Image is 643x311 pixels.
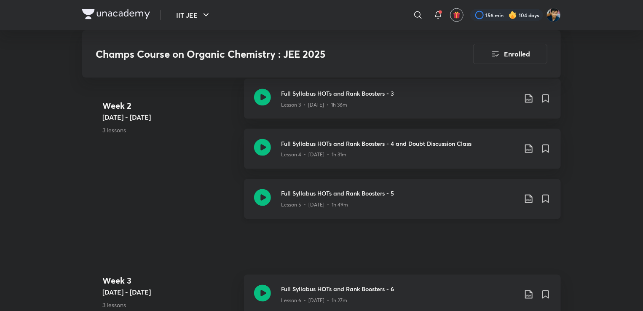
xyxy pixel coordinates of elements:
[281,139,517,148] h3: Full Syllabus HOTs and Rank Boosters - 4 and Doubt Discussion Class
[509,11,517,19] img: streak
[244,129,561,179] a: Full Syllabus HOTs and Rank Boosters - 4 and Doubt Discussion ClassLesson 4 • [DATE] • 1h 31m
[473,44,547,64] button: Enrolled
[281,151,346,159] p: Lesson 4 • [DATE] • 1h 31m
[82,9,150,19] img: Company Logo
[281,89,517,98] h3: Full Syllabus HOTs and Rank Boosters - 3
[453,11,461,19] img: avatar
[281,101,347,109] p: Lesson 3 • [DATE] • 1h 36m
[96,48,426,60] h3: Champs Course on Organic Chemistry : JEE 2025
[450,8,463,22] button: avatar
[244,179,561,229] a: Full Syllabus HOTs and Rank Boosters - 5Lesson 5 • [DATE] • 1h 49m
[102,287,237,298] h5: [DATE] - [DATE]
[244,79,561,129] a: Full Syllabus HOTs and Rank Boosters - 3Lesson 3 • [DATE] • 1h 36m
[102,112,237,122] h5: [DATE] - [DATE]
[102,275,237,287] h4: Week 3
[171,7,216,24] button: IIT JEE
[281,285,517,294] h3: Full Syllabus HOTs and Rank Boosters - 6
[102,125,237,134] p: 3 lessons
[281,297,347,305] p: Lesson 6 • [DATE] • 1h 27m
[281,189,517,198] h3: Full Syllabus HOTs and Rank Boosters - 5
[82,9,150,21] a: Company Logo
[102,99,237,112] h4: Week 2
[102,301,237,310] p: 3 lessons
[281,201,348,209] p: Lesson 5 • [DATE] • 1h 49m
[547,8,561,22] img: SHREYANSH GUPTA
